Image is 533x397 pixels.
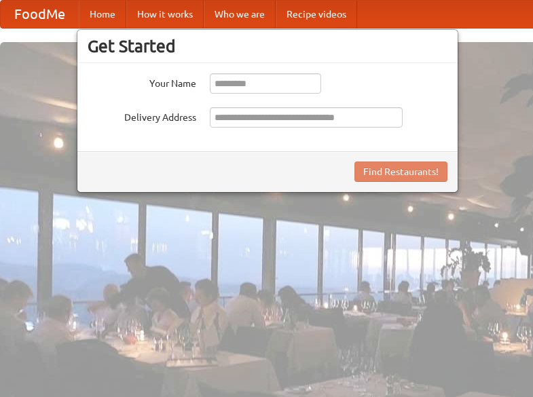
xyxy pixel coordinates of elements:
[354,162,447,182] button: Find Restaurants!
[276,1,357,28] a: Recipe videos
[126,1,204,28] a: How it works
[1,1,79,28] a: FoodMe
[88,36,447,56] h3: Get Started
[79,1,126,28] a: Home
[204,1,276,28] a: Who we are
[88,107,196,124] label: Delivery Address
[88,73,196,90] label: Your Name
